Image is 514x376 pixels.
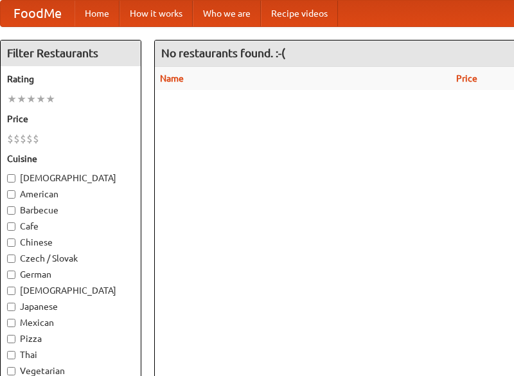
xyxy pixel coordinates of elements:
input: [DEMOGRAPHIC_DATA] [7,174,15,183]
a: Recipe videos [261,1,338,26]
label: Mexican [7,316,134,329]
label: Barbecue [7,204,134,217]
h5: Price [7,112,134,125]
h5: Rating [7,73,134,85]
input: Japanese [7,303,15,311]
h5: Cuisine [7,152,134,165]
input: Chinese [7,238,15,247]
li: ★ [26,92,36,106]
a: How it works [120,1,193,26]
label: [DEMOGRAPHIC_DATA] [7,284,134,297]
a: Who we are [193,1,261,26]
input: German [7,271,15,279]
li: $ [7,132,13,146]
label: Japanese [7,300,134,313]
li: ★ [7,92,17,106]
a: Price [456,73,477,84]
input: Mexican [7,319,15,327]
label: [DEMOGRAPHIC_DATA] [7,172,134,184]
li: $ [26,132,33,146]
li: $ [13,132,20,146]
input: Thai [7,351,15,359]
label: Czech / Slovak [7,252,134,265]
label: Cafe [7,220,134,233]
label: Pizza [7,332,134,345]
input: Czech / Slovak [7,255,15,263]
input: American [7,190,15,199]
h4: Filter Restaurants [1,40,141,66]
li: ★ [46,92,55,106]
a: Name [160,73,184,84]
li: $ [33,132,39,146]
li: ★ [17,92,26,106]
input: Pizza [7,335,15,343]
a: FoodMe [1,1,75,26]
ng-pluralize: No restaurants found. :-( [161,47,285,59]
a: Home [75,1,120,26]
label: Thai [7,348,134,361]
li: ★ [36,92,46,106]
label: Chinese [7,236,134,249]
input: [DEMOGRAPHIC_DATA] [7,287,15,295]
input: Cafe [7,222,15,231]
li: $ [20,132,26,146]
input: Barbecue [7,206,15,215]
input: Vegetarian [7,367,15,375]
label: American [7,188,134,201]
label: German [7,268,134,281]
